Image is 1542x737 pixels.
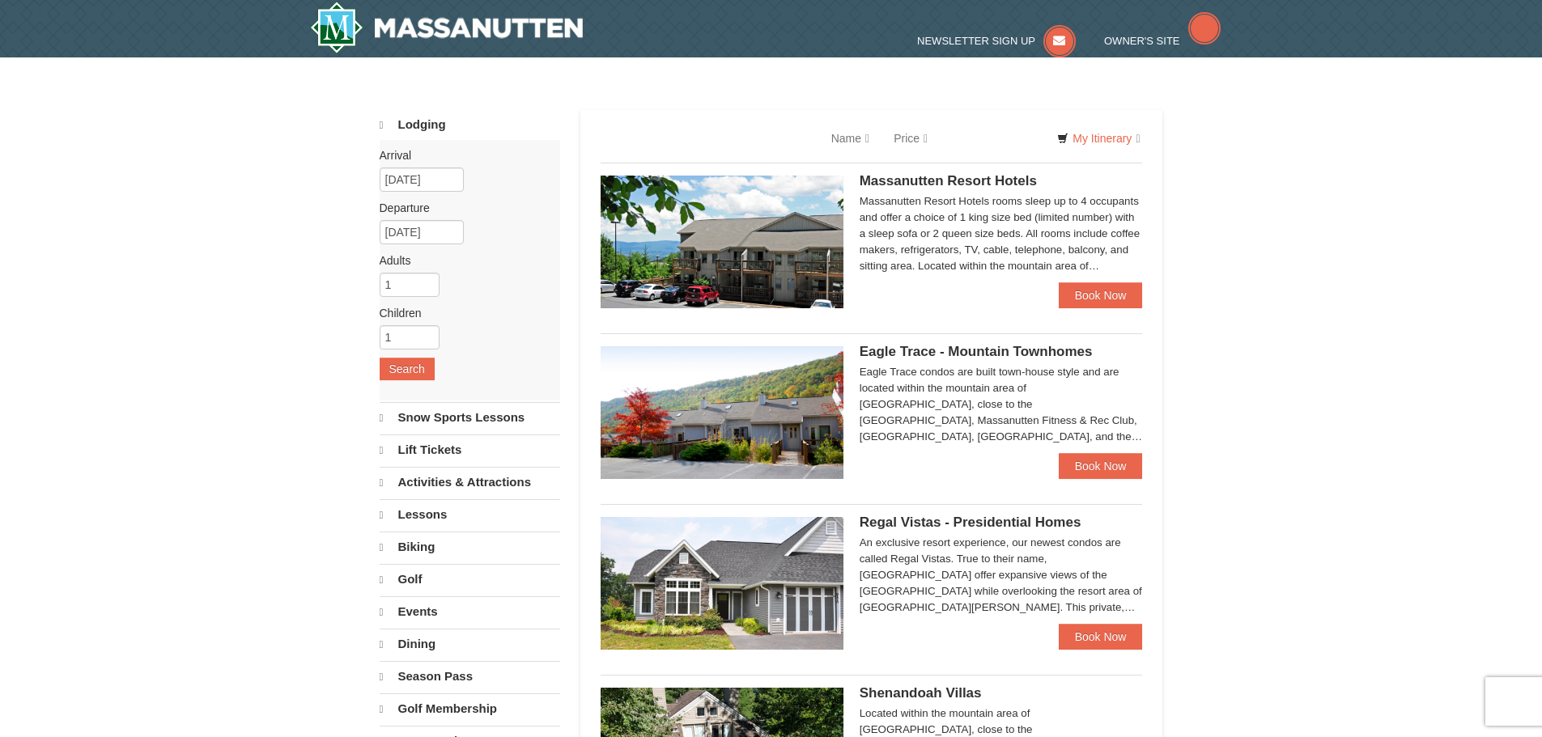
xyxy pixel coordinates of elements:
a: Biking [380,532,560,562]
span: Newsletter Sign Up [917,35,1035,47]
a: Golf [380,564,560,595]
span: Owner's Site [1104,35,1180,47]
button: Search [380,358,435,380]
div: Eagle Trace condos are built town-house style and are located within the mountain area of [GEOGRA... [860,364,1143,445]
a: Book Now [1059,624,1143,650]
a: Lift Tickets [380,434,560,465]
div: An exclusive resort experience, our newest condos are called Regal Vistas. True to their name, [G... [860,535,1143,616]
a: Activities & Attractions [380,467,560,498]
a: Book Now [1059,282,1143,308]
a: Lessons [380,499,560,530]
img: 19218991-1-902409a9.jpg [601,517,843,650]
a: Newsletter Sign Up [917,35,1076,47]
a: Snow Sports Lessons [380,402,560,433]
label: Children [380,305,548,321]
span: Shenandoah Villas [860,685,982,701]
label: Arrival [380,147,548,163]
span: Regal Vistas - Presidential Homes [860,515,1081,530]
a: Massanutten Resort [310,2,584,53]
label: Departure [380,200,548,216]
a: Book Now [1059,453,1143,479]
img: 19219026-1-e3b4ac8e.jpg [601,176,843,308]
a: Owner's Site [1104,35,1221,47]
img: Massanutten Resort Logo [310,2,584,53]
a: Price [881,122,940,155]
div: Massanutten Resort Hotels rooms sleep up to 4 occupants and offer a choice of 1 king size bed (li... [860,193,1143,274]
img: 19218983-1-9b289e55.jpg [601,346,843,479]
a: Golf Membership [380,693,560,724]
a: Name [819,122,881,155]
span: Massanutten Resort Hotels [860,173,1037,188]
a: My Itinerary [1047,126,1150,150]
a: Events [380,596,560,627]
span: Eagle Trace - Mountain Townhomes [860,344,1093,359]
a: Lodging [380,110,560,140]
a: Season Pass [380,661,560,692]
a: Dining [380,629,560,659]
label: Adults [380,252,548,269]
